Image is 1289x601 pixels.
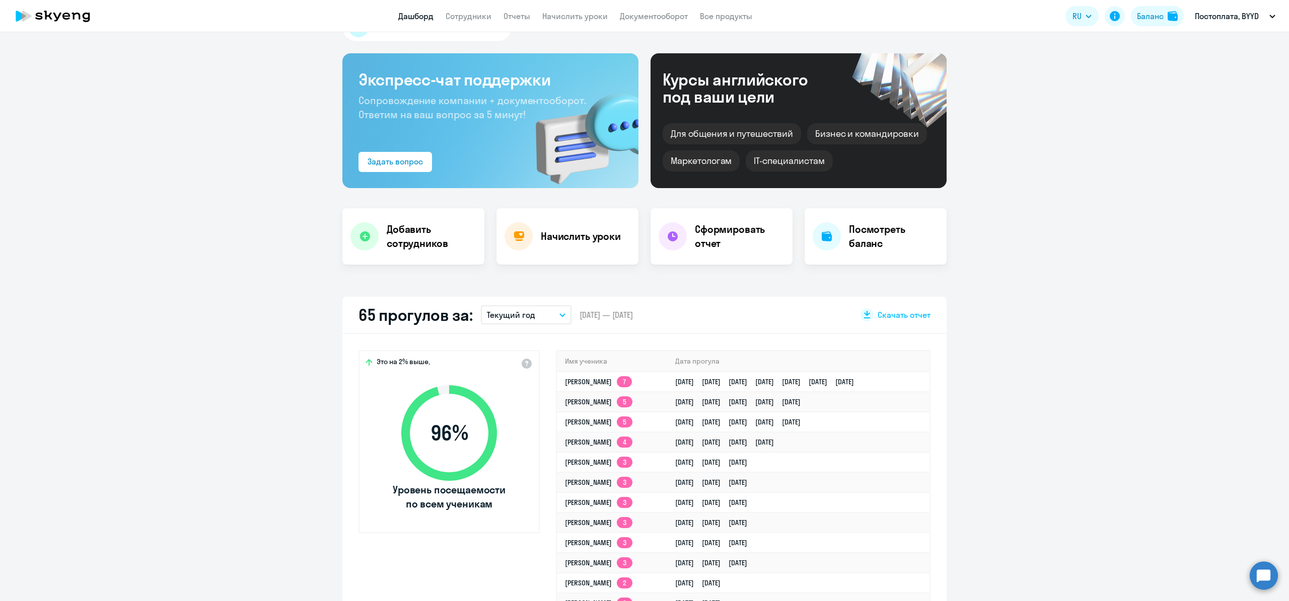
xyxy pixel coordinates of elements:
div: Баланс [1137,10,1164,22]
img: bg-img [521,75,638,188]
a: [DATE][DATE][DATE][DATE][DATE] [675,397,809,406]
button: Задать вопрос [359,152,432,172]
h3: Экспресс-чат поддержки [359,69,622,90]
p: Постоплата, BYYD [1195,10,1259,22]
a: Сотрудники [446,11,491,21]
span: Скачать отчет [878,309,930,320]
a: [DATE][DATE][DATE][DATE][DATE][DATE][DATE] [675,377,862,386]
app-skyeng-badge: 3 [617,497,632,508]
span: Это на 2% выше, [377,357,430,369]
a: [DATE][DATE][DATE] [675,458,755,467]
button: Текущий год [481,305,571,324]
p: Текущий год [487,309,535,321]
a: [PERSON_NAME]3 [565,498,632,507]
a: [PERSON_NAME]4 [565,438,632,447]
app-skyeng-badge: 5 [617,396,632,407]
a: [DATE][DATE][DATE] [675,478,755,487]
a: [DATE][DATE][DATE] [675,518,755,527]
th: Дата прогула [667,351,929,372]
th: Имя ученика [557,351,667,372]
span: Уровень посещаемости по всем ученикам [391,483,507,511]
app-skyeng-badge: 5 [617,416,632,427]
button: RU [1065,6,1099,26]
a: Документооборот [620,11,688,21]
a: [PERSON_NAME]2 [565,578,632,587]
a: [PERSON_NAME]5 [565,417,632,426]
app-skyeng-badge: 7 [617,376,632,387]
app-skyeng-badge: 4 [617,437,632,448]
h4: Посмотреть баланс [849,222,939,250]
button: Балансbalance [1131,6,1184,26]
a: [DATE][DATE][DATE] [675,558,755,567]
div: IT-специалистам [746,150,832,171]
app-skyeng-badge: 3 [617,477,632,488]
app-skyeng-badge: 2 [617,577,632,588]
div: Маркетологам [663,150,740,171]
a: [PERSON_NAME]3 [565,518,632,527]
a: [PERSON_NAME]7 [565,377,632,386]
a: [PERSON_NAME]5 [565,397,632,406]
a: Все продукты [700,11,752,21]
span: RU [1072,10,1082,22]
h4: Добавить сотрудников [387,222,476,250]
a: [DATE][DATE] [675,578,729,587]
div: Курсы английского под ваши цели [663,71,835,105]
a: [DATE][DATE][DATE][DATE] [675,438,782,447]
div: Для общения и путешествий [663,123,801,144]
a: [PERSON_NAME]3 [565,478,632,487]
app-skyeng-badge: 3 [617,537,632,548]
div: Бизнес и командировки [807,123,927,144]
a: Начислить уроки [542,11,608,21]
div: Задать вопрос [368,155,423,167]
app-skyeng-badge: 3 [617,457,632,468]
h4: Сформировать отчет [695,222,784,250]
h4: Начислить уроки [541,229,621,243]
span: [DATE] — [DATE] [580,309,633,320]
a: [DATE][DATE][DATE][DATE][DATE] [675,417,809,426]
h2: 65 прогулов за: [359,305,473,325]
span: 96 % [391,421,507,445]
a: Дашборд [398,11,434,21]
a: Отчеты [504,11,530,21]
a: [DATE][DATE][DATE] [675,538,755,547]
a: [PERSON_NAME]3 [565,458,632,467]
app-skyeng-badge: 3 [617,557,632,568]
img: balance [1168,11,1178,21]
span: Сопровождение компании + документооборот. Ответим на ваш вопрос за 5 минут! [359,94,586,121]
a: [PERSON_NAME]3 [565,538,632,547]
a: [PERSON_NAME]3 [565,558,632,567]
button: Постоплата, BYYD [1190,4,1280,28]
a: [DATE][DATE][DATE] [675,498,755,507]
app-skyeng-badge: 3 [617,517,632,528]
